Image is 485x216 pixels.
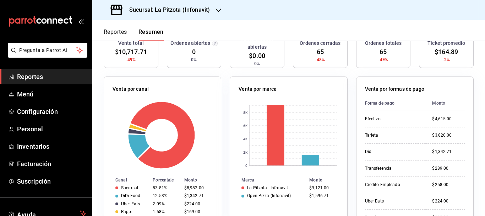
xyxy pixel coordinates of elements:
[17,159,86,169] span: Facturación
[153,185,178,190] div: 83.81%
[17,107,86,116] span: Configuración
[118,39,144,47] h3: Venta total
[113,85,149,93] p: Venta por canal
[365,116,421,122] div: Efectivo
[184,209,210,214] div: $169.00
[19,47,76,54] span: Pregunta a Parrot AI
[309,185,336,190] div: $9,121.00
[17,89,86,99] span: Menú
[365,165,421,172] div: Transferencia
[184,193,210,198] div: $1,342.71
[121,185,138,190] div: Sucursal
[104,176,150,184] th: Canal
[170,39,210,47] h3: Órdenes abiertas
[365,85,424,93] p: Venta por formas de pago
[184,185,210,190] div: $8,982.00
[17,177,86,186] span: Suscripción
[124,6,210,14] h3: Sucursal: La Pitzota (Infonavit)
[121,209,132,214] div: Rappi
[306,176,347,184] th: Monto
[378,57,388,63] span: -49%
[365,182,421,188] div: Credito Empleado
[153,193,178,198] div: 12.53%
[247,185,290,190] div: La Pitzota - Infonavit..
[247,193,291,198] div: Open Pizza (Infonavit)
[150,176,181,184] th: Porcentaje
[8,43,87,58] button: Pregunta a Parrot AI
[309,193,336,198] div: $1,596.71
[243,124,248,128] text: 6K
[365,149,421,155] div: Didi
[5,52,87,59] a: Pregunta a Parrot AI
[432,165,465,172] div: $289.00
[432,149,465,155] div: $1,342.71
[317,47,324,57] span: 65
[443,57,450,63] span: -2%
[239,85,277,93] p: Venta por marca
[17,124,86,134] span: Personal
[191,57,197,63] span: 0%
[17,142,86,151] span: Inventarios
[192,47,196,57] span: 0
[432,182,465,188] div: $258.00
[365,132,421,138] div: Tarjeta
[233,36,281,51] h3: Venta órdenes abiertas
[300,39,340,47] h3: Órdenes cerradas
[230,176,306,184] th: Marca
[243,111,248,115] text: 8K
[243,137,248,141] text: 4K
[78,19,84,24] button: open_drawer_menu
[115,47,147,57] span: $10,717.71
[365,96,427,111] th: Forma de pago
[427,39,465,47] h3: Ticket promedio
[153,209,178,214] div: 1.58%
[432,132,465,138] div: $3,820.00
[432,198,465,204] div: $224.00
[426,96,465,111] th: Monto
[153,201,178,206] div: 2.09%
[365,198,421,204] div: Uber Eats
[365,39,402,47] h3: Órdenes totales
[432,116,465,122] div: $4,615.00
[315,57,325,63] span: -48%
[181,176,221,184] th: Monto
[249,51,265,60] span: $0.00
[104,28,164,41] div: navigation tabs
[138,28,164,41] button: Resumen
[126,57,136,63] span: -49%
[245,164,247,168] text: 0
[121,201,140,206] div: Uber Eats
[380,47,387,57] span: 65
[435,47,458,57] span: $164.89
[184,201,210,206] div: $224.00
[121,193,140,198] div: DiDi Food
[104,28,127,41] button: Reportes
[17,72,86,81] span: Reportes
[243,151,248,154] text: 2K
[254,60,260,67] span: 0%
